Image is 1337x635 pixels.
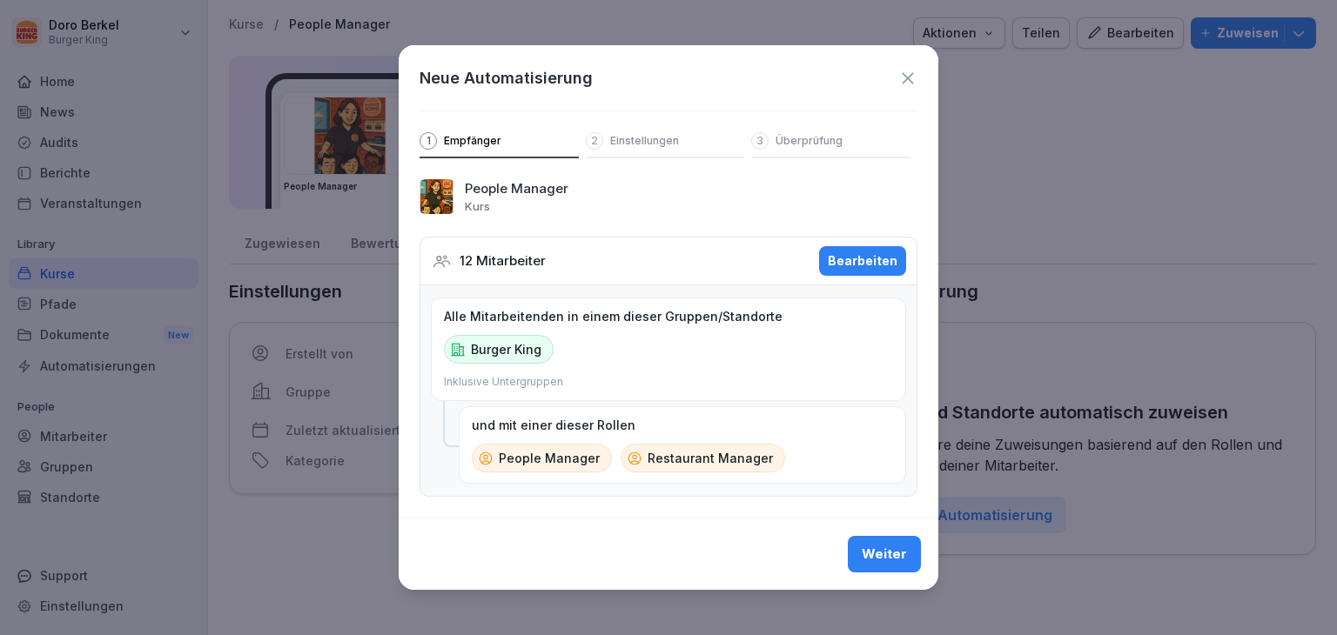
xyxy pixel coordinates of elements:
[465,179,568,199] p: People Manager
[444,134,501,148] p: Empfänger
[444,309,783,324] p: Alle Mitarbeitenden in einem dieser Gruppen/Standorte
[648,449,773,467] p: Restaurant Manager
[586,132,603,150] div: 2
[420,66,593,90] h1: Neue Automatisierung
[848,536,921,572] button: Weiter
[444,374,563,390] p: Inklusive Untergruppen
[465,199,490,213] p: Kurs
[828,251,897,271] div: Bearbeiten
[471,340,541,358] p: Burger King
[819,246,906,276] button: Bearbeiten
[460,251,546,271] p: 12 Mitarbeiter
[420,179,454,214] img: People Manager
[776,134,843,148] p: Überprüfung
[420,132,437,150] div: 1
[472,418,635,433] p: und mit einer dieser Rollen
[751,132,769,150] div: 3
[862,545,907,564] div: Weiter
[610,134,679,148] p: Einstellungen
[499,449,600,467] p: People Manager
